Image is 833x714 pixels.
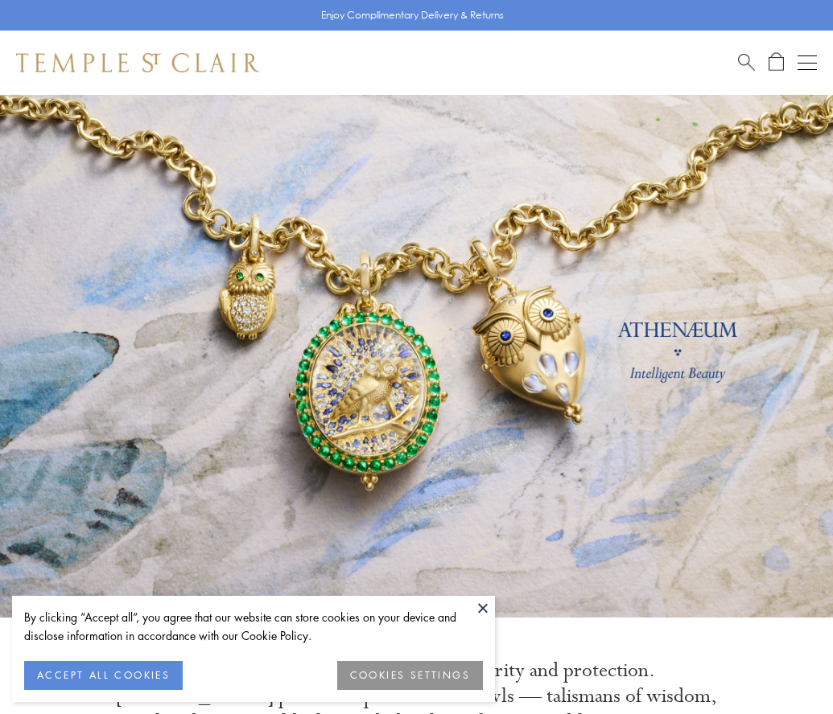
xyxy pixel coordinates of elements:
[16,53,259,72] img: Temple St. Clair
[337,661,483,690] button: COOKIES SETTINGS
[798,53,817,72] button: Open navigation
[321,7,504,23] p: Enjoy Complimentary Delivery & Returns
[24,661,183,690] button: ACCEPT ALL COOKIES
[738,52,755,72] a: Search
[24,608,483,645] div: By clicking “Accept all”, you agree that our website can store cookies on your device and disclos...
[769,52,784,72] a: Open Shopping Bag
